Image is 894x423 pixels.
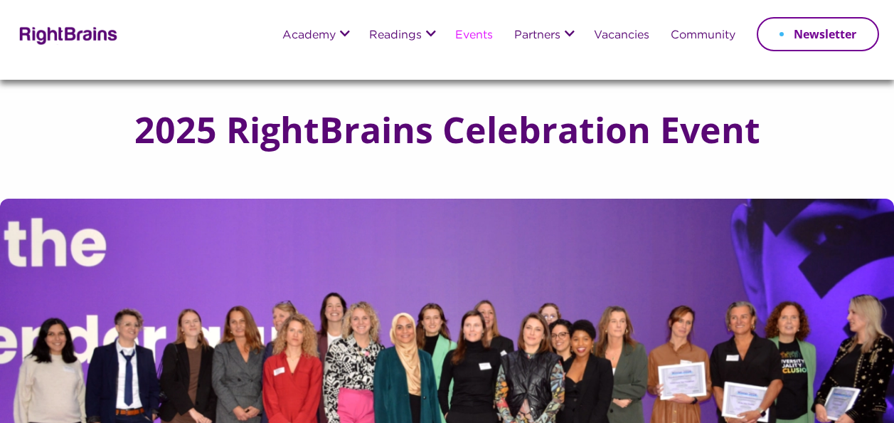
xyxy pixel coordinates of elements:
[757,17,879,51] a: Newsletter
[671,30,735,42] a: Community
[594,30,649,42] a: Vacancies
[455,30,493,42] a: Events
[369,30,422,42] a: Readings
[134,112,760,147] h1: 2025 RightBrains Celebration Event
[282,30,336,42] a: Academy
[15,24,118,45] img: Rightbrains
[514,30,560,42] a: Partners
